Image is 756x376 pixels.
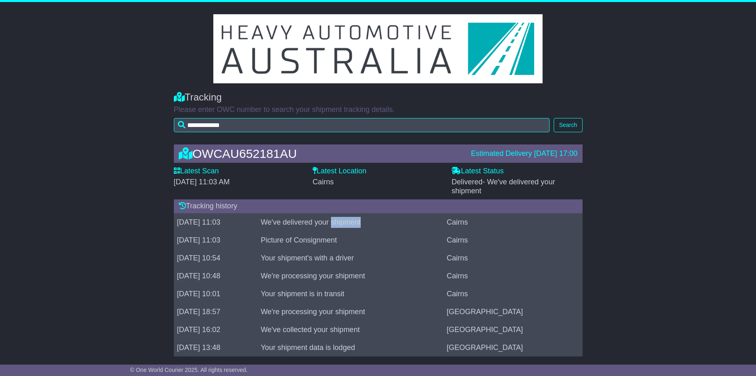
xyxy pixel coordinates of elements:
div: OWCAU652181AU [175,147,467,160]
label: Latest Status [451,167,504,176]
td: We've collected your shipment [257,321,443,339]
img: GetCustomerLogo [213,14,543,83]
td: Cairns [443,267,582,285]
td: [GEOGRAPHIC_DATA] [443,339,582,356]
td: Cairns [443,249,582,267]
td: [DATE] 18:57 [174,303,258,321]
td: [DATE] 11:03 [174,231,258,249]
td: [DATE] 13:48 [174,339,258,356]
td: Your shipment's with a driver [257,249,443,267]
td: [DATE] 10:54 [174,249,258,267]
td: Cairns [443,231,582,249]
label: Latest Scan [174,167,219,176]
td: Your shipment data is lodged [257,339,443,356]
td: [DATE] 10:01 [174,285,258,303]
p: Please enter OWC number to search your shipment tracking details. [174,105,583,114]
td: Your shipment is in transit [257,285,443,303]
span: © One World Courier 2025. All rights reserved. [130,367,248,373]
button: Search [554,118,582,132]
td: We've delivered your shipment [257,213,443,231]
td: We're processing your shipment [257,303,443,321]
div: Tracking history [174,199,583,213]
td: [DATE] 11:03 [174,213,258,231]
td: [GEOGRAPHIC_DATA] [443,321,582,339]
td: Picture of Consignment [257,231,443,249]
td: Cairns [443,213,582,231]
div: Estimated Delivery [DATE] 17:00 [471,149,578,158]
td: [GEOGRAPHIC_DATA] [443,303,582,321]
span: [DATE] 11:03 AM [174,178,230,186]
div: Tracking [174,92,583,103]
label: Latest Location [313,167,366,176]
span: Delivered [451,178,555,195]
td: [DATE] 10:48 [174,267,258,285]
td: Cairns [443,285,582,303]
span: - We've delivered your shipment [451,178,555,195]
span: Cairns [313,178,334,186]
td: [DATE] 16:02 [174,321,258,339]
td: We're processing your shipment [257,267,443,285]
